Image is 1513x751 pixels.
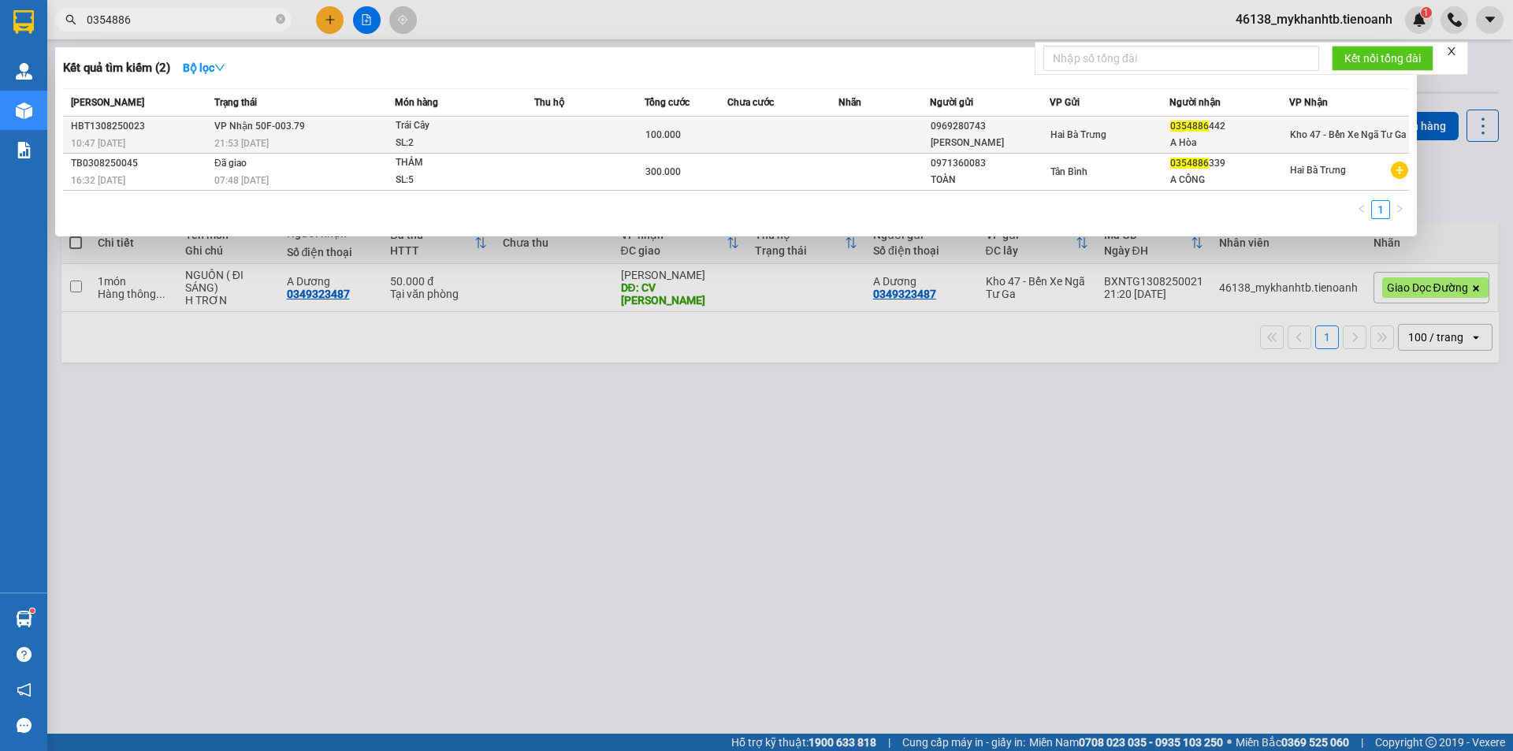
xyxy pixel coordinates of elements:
span: A Dương - 0349323487 [84,29,216,43]
span: close [1446,46,1457,57]
div: HBT1308250023 [71,118,210,135]
span: close-circle [276,14,285,24]
div: TB0308250045 [71,155,210,172]
span: Hai Bà Trưng [1050,129,1106,140]
span: Nhãn [838,97,861,108]
input: Tìm tên, số ĐT hoặc mã đơn [87,11,273,28]
span: Tân Bình [1050,166,1087,177]
span: Kết nối tổng đài [1344,50,1421,67]
span: Kho 47 - Bến Xe Ngã Tư Ga [113,9,299,25]
span: right [1395,204,1404,214]
span: 0354886 [1170,158,1209,169]
button: Kết nối tổng đài [1332,46,1433,71]
span: Người nhận [1169,97,1221,108]
button: Bộ lọcdown [170,55,238,80]
span: left [1357,204,1366,214]
div: SL: 2 [396,135,514,152]
span: plus-circle [1391,162,1408,179]
span: Chưa cước [727,97,774,108]
span: Kho 47 - Bến Xe Ngã Tư Ga [1290,129,1406,140]
div: THẢM [396,154,514,172]
span: Đã giao [214,158,247,169]
li: 1 [1371,200,1390,219]
span: 46138_mykhanhtb.tienoanh - In: [84,60,318,87]
span: Thu hộ [534,97,564,108]
span: 0354886 [1170,121,1209,132]
button: right [1390,200,1409,219]
span: 16:32 [DATE] [71,175,125,186]
li: Next Page [1390,200,1409,219]
span: Tổng cước [645,97,690,108]
span: Món hàng [395,97,438,108]
div: A CÔNG [1170,172,1288,188]
span: question-circle [17,647,32,662]
span: 21:53 [DATE] [214,138,269,149]
div: 0969280743 [931,118,1049,135]
span: search [65,14,76,25]
h3: Kết quả tìm kiếm ( 2 ) [63,60,170,76]
img: logo-vxr [13,10,34,34]
span: 100.000 [645,129,681,140]
span: Gửi: [84,9,299,25]
span: message [17,718,32,733]
span: 07:48 [DATE] [214,175,269,186]
div: 339 [1170,155,1288,172]
img: solution-icon [16,142,32,158]
img: warehouse-icon [16,102,32,119]
span: 10:47 [DATE] [71,138,125,149]
a: 1 [1372,201,1389,218]
sup: 1 [30,608,35,613]
img: warehouse-icon [16,611,32,627]
strong: Nhận: [9,97,326,182]
span: Trạng thái [214,97,257,108]
button: left [1352,200,1371,219]
div: A Hòa [1170,135,1288,151]
span: VP Nhận [1289,97,1328,108]
div: Trái Cây [396,117,514,135]
span: Người gửi [930,97,973,108]
span: 21:20:58 [DATE] [84,60,318,87]
img: warehouse-icon [16,63,32,80]
li: Previous Page [1352,200,1371,219]
div: SL: 5 [396,172,514,189]
span: 300.000 [645,166,681,177]
strong: Bộ lọc [183,61,225,74]
span: Hai Bà Trưng [1290,165,1346,176]
div: TOÀN [931,172,1049,188]
span: BXNTG1308250021 - [84,46,318,87]
span: notification [17,682,32,697]
span: VP Nhận 50F-003.79 [214,121,305,132]
span: VP Gửi [1050,97,1080,108]
div: 0971360083 [931,155,1049,172]
input: Nhập số tổng đài [1043,46,1319,71]
span: [PERSON_NAME] [71,97,144,108]
div: [PERSON_NAME] [931,135,1049,151]
div: 442 [1170,118,1288,135]
span: down [214,62,225,73]
span: close-circle [276,13,285,28]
